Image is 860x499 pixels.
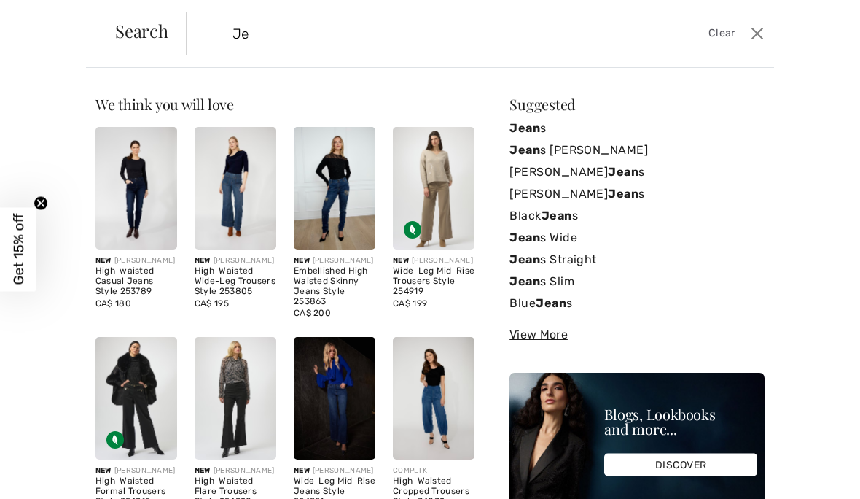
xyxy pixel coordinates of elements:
[393,465,474,476] div: COMPLI K
[536,296,566,310] strong: Jean
[195,256,211,265] span: New
[222,12,616,55] input: TYPE TO SEARCH
[95,465,177,476] div: [PERSON_NAME]
[509,274,540,288] strong: Jean
[106,431,124,449] img: Sustainable Fabric
[509,117,765,139] a: Jeans
[509,183,765,205] a: [PERSON_NAME]Jeans
[604,454,757,476] div: DISCOVER
[404,221,421,239] img: Sustainable Fabric
[393,298,427,309] span: CA$ 199
[195,337,276,460] img: High-Waisted Flare Trousers Style 254920. Black/Gold
[95,256,112,265] span: New
[95,298,131,309] span: CA$ 180
[542,209,572,223] strong: Jean
[95,266,177,296] div: High-waisted Casual Jeans Style 253789
[393,127,474,249] img: Wide-Leg Mid-Rise Trousers Style 254919. Fawn
[95,337,177,460] img: High-Waisted Formal Trousers Style 254915. Black
[509,121,540,135] strong: Jean
[195,298,229,309] span: CA$ 195
[294,256,310,265] span: New
[509,139,765,161] a: Jeans [PERSON_NAME]
[95,127,177,249] img: High-waisted Casual Jeans Style 253789. Dark blue
[195,127,276,249] img: High-Waisted Wide-Leg Trousers Style 253805. Blue
[294,308,331,318] span: CA$ 200
[294,337,375,460] img: Wide-Leg Mid-Rise Jeans Style 254921. Denim Medium Blue
[509,161,765,183] a: [PERSON_NAME]Jeans
[95,466,112,475] span: New
[608,165,638,179] strong: Jean
[747,22,768,45] button: Close
[115,22,168,39] span: Search
[393,256,409,265] span: New
[294,255,375,266] div: [PERSON_NAME]
[509,227,765,249] a: Jeans Wide
[195,466,211,475] span: New
[509,293,765,314] a: BlueJeans
[509,97,765,112] div: Suggested
[608,187,638,201] strong: Jean
[294,266,375,306] div: Embellished High-Waisted Skinny Jeans Style 253863
[34,196,48,211] button: Close teaser
[95,94,234,114] span: We think you will love
[10,214,27,285] span: Get 15% off
[509,143,540,157] strong: Jean
[393,266,474,296] div: Wide-Leg Mid-Rise Trousers Style 254919
[708,26,735,42] span: Clear
[294,465,375,476] div: [PERSON_NAME]
[509,252,540,266] strong: Jean
[294,127,375,249] img: Embellished High-Waisted Skinny Jeans Style 253863. Blue
[509,249,765,271] a: Jeans Straight
[509,326,765,344] div: View More
[393,337,474,460] img: High-Waisted Cropped Trousers Style 34032. Blue
[509,271,765,293] a: Jeans Slim
[509,205,765,227] a: BlackJeans
[604,407,757,436] div: Blogs, Lookbooks and more...
[393,255,474,266] div: [PERSON_NAME]
[294,466,310,475] span: New
[95,255,177,266] div: [PERSON_NAME]
[195,266,276,296] div: High-Waisted Wide-Leg Trousers Style 253805
[195,255,276,266] div: [PERSON_NAME]
[509,231,540,244] strong: Jean
[195,465,276,476] div: [PERSON_NAME]
[34,10,64,23] span: Chat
